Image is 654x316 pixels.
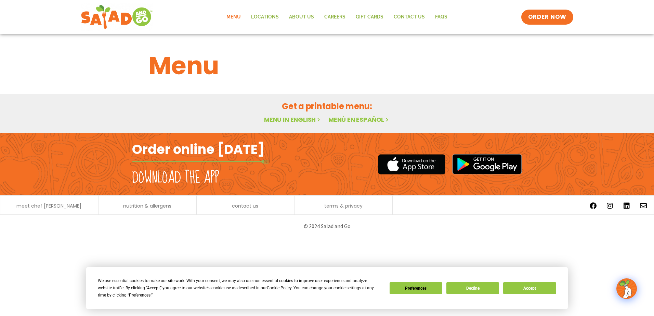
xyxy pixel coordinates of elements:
img: fork [132,160,269,163]
a: Locations [246,9,284,25]
span: Cookie Policy [267,286,291,290]
a: Careers [319,9,351,25]
button: Preferences [390,282,442,294]
h2: Order online [DATE] [132,141,264,158]
img: new-SAG-logo-768×292 [81,3,153,31]
a: Menu in English [264,115,322,124]
a: Menú en español [328,115,390,124]
a: terms & privacy [324,203,363,208]
h1: Menu [149,47,505,84]
span: ORDER NOW [528,13,566,21]
a: nutrition & allergens [123,203,171,208]
nav: Menu [221,9,453,25]
div: We use essential cookies to make our site work. With your consent, we may also use non-essential ... [98,277,381,299]
a: ORDER NOW [521,10,573,25]
h2: Download the app [132,168,219,187]
a: Contact Us [389,9,430,25]
a: Menu [221,9,246,25]
div: Cookie Consent Prompt [86,267,568,309]
a: contact us [232,203,258,208]
a: About Us [284,9,319,25]
a: GIFT CARDS [351,9,389,25]
span: Preferences [129,293,151,298]
a: FAQs [430,9,453,25]
button: Accept [503,282,556,294]
a: meet chef [PERSON_NAME] [16,203,81,208]
img: google_play [452,154,522,174]
p: © 2024 Salad and Go [135,222,519,231]
button: Decline [446,282,499,294]
img: appstore [378,153,445,175]
h2: Get a printable menu: [149,100,505,112]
